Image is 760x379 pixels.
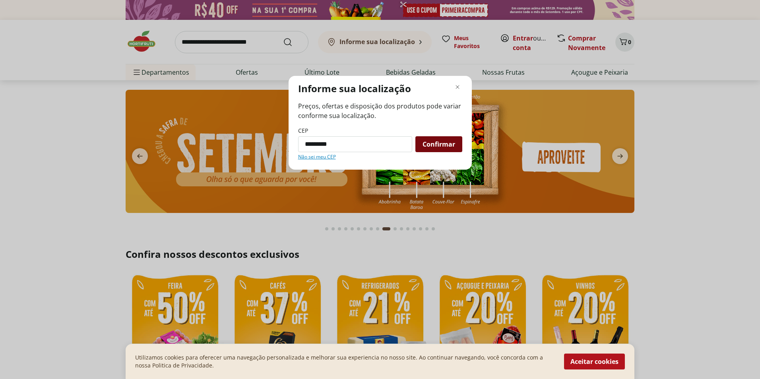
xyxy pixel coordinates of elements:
[415,136,462,152] button: Confirmar
[298,154,336,160] a: Não sei meu CEP
[289,76,472,170] div: Modal de regionalização
[135,354,554,369] p: Utilizamos cookies para oferecer uma navegação personalizada e melhorar sua experiencia no nosso ...
[564,354,625,369] button: Aceitar cookies
[298,127,308,135] label: CEP
[423,141,455,147] span: Confirmar
[453,82,462,92] button: Fechar modal de regionalização
[298,101,462,120] span: Preços, ofertas e disposição dos produtos pode variar conforme sua localização.
[298,82,411,95] p: Informe sua localização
